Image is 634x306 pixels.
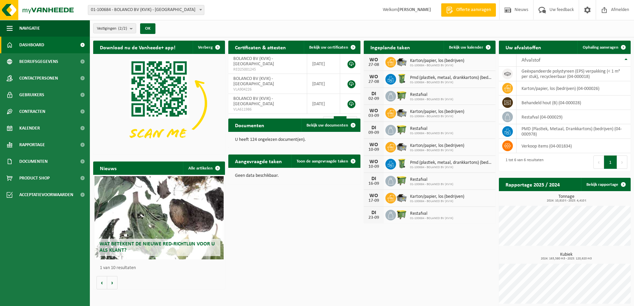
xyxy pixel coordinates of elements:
span: Gebruikers [19,87,44,103]
span: Documenten [19,153,48,170]
span: 01-100684 - BOLANCO BV (KVIK) [410,216,453,220]
div: 27-08 [367,63,380,67]
td: karton/papier, los (bedrijven) (04-000026) [517,81,631,96]
span: Kalender [19,120,40,137]
button: Vestigingen(2/2) [93,23,136,33]
span: 01-100684 - BOLANCO BV (KVIK) [410,149,464,153]
img: WB-5000-GAL-GY-04 [396,107,407,118]
a: Bekijk rapportage [581,178,630,191]
div: WO [367,57,380,63]
span: Contactpersonen [19,70,58,87]
span: 01-100684 - BOLANCO BV (KVIK) [410,199,464,203]
div: 16-09 [367,181,380,186]
span: Navigatie [19,20,40,37]
a: Wat betekent de nieuwe RED-richtlijn voor u als klant? [95,176,224,259]
a: Alle artikelen [183,161,224,175]
span: Karton/papier, los (bedrijven) [410,109,464,115]
div: 27-08 [367,80,380,84]
span: Karton/papier, los (bedrijven) [410,194,464,199]
img: WB-1100-HPE-GN-50 [396,124,407,135]
span: 01-100684 - BOLANCO BV (KVIK) [410,115,464,119]
count: (2/2) [118,26,127,31]
td: restafval (04-000029) [517,110,631,124]
p: U heeft 124 ongelezen document(en). [235,138,353,142]
div: WO [367,108,380,114]
div: WO [367,159,380,164]
button: Vorige [97,276,107,289]
span: Vestigingen [97,24,127,34]
img: WB-1100-HPE-GN-50 [396,209,407,220]
div: DI [367,176,380,181]
span: 01-100684 - BOLANCO BV (KVIK) [410,98,453,102]
span: 01-100684 - BOLANCO BV (KVIK) - SINT-NIKLAAS [88,5,204,15]
div: 17-09 [367,198,380,203]
div: 02-09 [367,97,380,101]
div: 10-09 [367,164,380,169]
div: DI [367,125,380,131]
button: 1 [604,155,617,169]
span: Karton/papier, los (bedrijven) [410,143,464,149]
h2: Nieuws [93,161,123,174]
span: Dashboard [19,37,44,53]
h2: Documenten [228,119,271,132]
a: Offerte aanvragen [441,3,496,17]
a: Toon de aangevraagde taken [291,154,360,168]
span: 2024: 10,810 t - 2025: 4,410 t [502,199,631,202]
span: Wat betekent de nieuwe RED-richtlijn voor u als klant? [100,241,215,253]
span: Restafval [410,92,453,98]
div: 03-09 [367,114,380,118]
span: BOLANCO BV (KVIK) - [GEOGRAPHIC_DATA] [233,96,274,107]
img: WB-1100-HPE-GN-50 [396,90,407,101]
td: geëxpandeerde polystyreen (EPS) verpakking (< 1 m² per stuk), recycleerbaar (04-000018) [517,67,631,81]
button: Previous [593,155,604,169]
button: Next [617,155,627,169]
span: Acceptatievoorwaarden [19,186,73,203]
div: WO [367,74,380,80]
h3: Tonnage [502,194,631,202]
span: Contracten [19,103,45,120]
div: DI [367,91,380,97]
img: WB-1100-HPE-GN-50 [396,175,407,186]
span: RED25001245 [233,67,302,72]
strong: [PERSON_NAME] [398,7,431,12]
iframe: chat widget [3,291,111,306]
span: 2024: 163,580 m3 - 2025: 120,620 m3 [502,257,631,260]
span: Verberg [198,45,213,50]
span: Toon de aangevraagde taken [297,159,348,163]
span: BOLANCO BV (KVIK) - [GEOGRAPHIC_DATA] [233,56,274,67]
span: VLA611986 [233,107,302,112]
img: WB-0240-HPE-GN-50 [396,158,407,169]
span: Pmd (plastiek, metaal, drankkartons) (bedrijven) [410,75,492,81]
img: WB-5000-GAL-GY-04 [396,56,407,67]
a: Bekijk uw kalender [444,41,495,54]
p: Geen data beschikbaar. [235,173,353,178]
span: Offerte aanvragen [455,7,493,13]
div: WO [367,193,380,198]
span: Restafval [410,211,453,216]
span: Karton/papier, los (bedrijven) [410,58,464,64]
span: Bekijk uw documenten [307,123,348,128]
span: Bekijk uw kalender [449,45,483,50]
h2: Ingeplande taken [364,41,417,54]
span: Ophaling aanvragen [583,45,618,50]
h2: Uw afvalstoffen [499,41,548,54]
p: 1 van 10 resultaten [100,266,222,270]
img: WB-5000-GAL-GY-04 [396,141,407,152]
span: Restafval [410,126,453,132]
img: WB-5000-GAL-GY-04 [396,192,407,203]
span: VLA904226 [233,87,302,92]
td: [DATE] [307,74,340,94]
a: Bekijk uw documenten [301,119,360,132]
a: Ophaling aanvragen [577,41,630,54]
button: OK [140,23,155,34]
div: 09-09 [367,131,380,135]
span: 01-100684 - BOLANCO BV (KVIK) [410,182,453,186]
span: Rapportage [19,137,45,153]
td: [DATE] [307,94,340,114]
div: 10-09 [367,148,380,152]
h2: Aangevraagde taken [228,154,289,167]
h3: Kubiek [502,252,631,260]
span: Pmd (plastiek, metaal, drankkartons) (bedrijven) [410,160,492,165]
td: behandeld hout (B) (04-000028) [517,96,631,110]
